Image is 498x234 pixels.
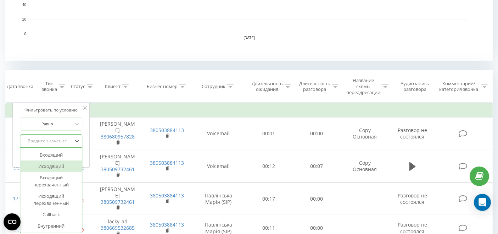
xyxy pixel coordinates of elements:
[22,3,27,7] text: 40
[293,183,340,215] td: 00:00
[192,118,245,150] td: Voicemail
[93,150,142,183] td: [PERSON_NAME]
[299,81,330,93] div: Длительность разговора
[340,118,390,150] td: Copy Основная
[101,198,135,205] a: 380509732461
[293,150,340,183] td: 00:07
[398,192,427,205] span: Разговор не состоялся
[150,221,184,228] a: 380503884113
[252,81,283,93] div: Длительность ожидания
[93,183,142,215] td: [PERSON_NAME]
[202,83,225,89] div: Сотрудник
[21,160,82,172] div: Исходящий
[6,103,493,118] td: Суббота, 20 Сентября 2025
[293,118,340,150] td: 00:00
[105,83,121,89] div: Клиент
[245,118,292,150] td: 00:01
[21,190,82,209] div: Исходящий перехваченный
[245,150,292,183] td: 00:12
[7,83,33,89] div: Дата звонка
[22,17,27,21] text: 20
[150,127,184,134] a: 380503884113
[93,118,142,150] td: [PERSON_NAME]
[24,32,26,36] text: 0
[21,149,82,160] div: Входящий
[101,133,135,140] a: 380680957828
[396,81,433,93] div: Аудиозапись разговора
[438,81,480,93] div: Комментарий/категория звонка
[244,36,255,40] text: [DATE]
[245,183,292,215] td: 00:17
[340,150,390,183] td: Copy Основная
[101,224,135,231] a: 380669532685
[21,172,82,190] div: Входящий перехваченный
[192,150,245,183] td: Voicemail
[147,83,178,89] div: Бизнес номер
[150,159,184,166] a: 380503884113
[21,220,82,232] div: Внутренний
[474,194,491,211] div: Open Intercom Messenger
[4,213,21,230] button: Open CMP widget
[13,192,29,206] div: 17:56:14
[101,166,135,173] a: 380509732461
[346,77,380,96] div: Название схемы переадресации
[150,192,184,199] a: 380503884113
[192,183,245,215] td: Павлінська Марія (SIP)
[20,107,83,114] div: Фильтровать по условию
[42,81,57,93] div: Тип звонка
[21,209,82,220] div: Callback
[71,83,85,89] div: Статус
[22,138,73,144] div: Введите значение
[398,127,427,140] span: Разговор не состоялся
